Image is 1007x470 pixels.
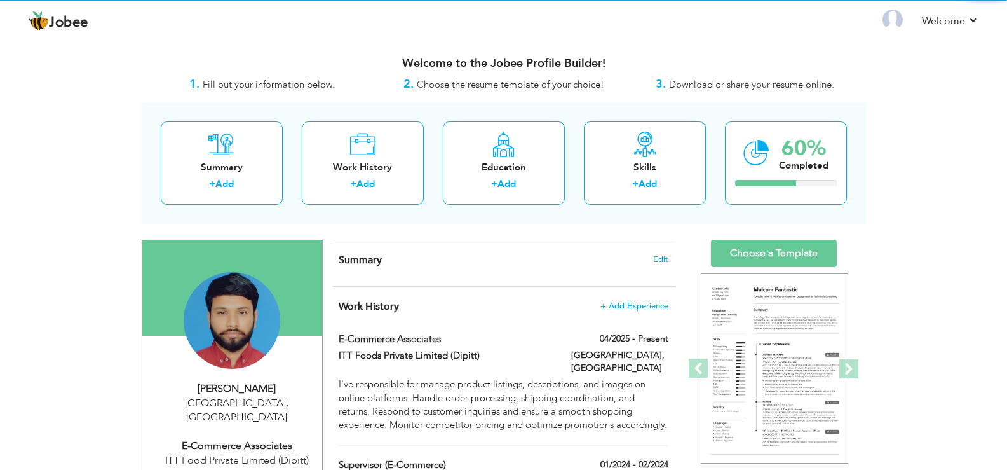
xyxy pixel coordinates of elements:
[339,253,382,267] span: Summary
[339,333,552,346] label: E-commerce Associates
[339,254,668,266] h4: Adding a summary is a quick and easy way to highlight your experience and interests.
[571,349,668,375] label: [GEOGRAPHIC_DATA], [GEOGRAPHIC_DATA]
[350,177,356,191] label: +
[189,76,199,92] strong: 1.
[600,333,668,345] label: 04/2025 - Present
[882,10,903,30] img: Profile Img
[171,161,273,174] div: Summary
[669,78,834,91] span: Download or share your resume online.
[417,78,604,91] span: Choose the resume template of your choice!
[922,13,978,29] a: Welcome
[639,177,657,190] a: Add
[779,138,828,159] div: 60%
[339,300,668,313] h4: This helps to show the companies you have worked for.
[286,396,288,410] span: ,
[656,76,666,92] strong: 3.
[152,439,322,453] div: E-commerce Associates
[339,378,668,432] div: I've responsible for manage product listings, descriptions, and images on online platforms. Handl...
[29,11,88,31] a: Jobee
[632,177,639,191] label: +
[152,382,322,396] div: [PERSON_NAME]
[215,177,234,190] a: Add
[184,272,280,369] img: Sajid Arshad
[339,349,552,363] label: ITT Foods Private Limited (Dipitt)
[312,161,414,174] div: Work History
[594,161,696,174] div: Skills
[339,300,399,314] span: Work History
[711,240,837,267] a: Choose a Template
[356,177,375,190] a: Add
[142,57,866,70] h3: Welcome to the Jobee Profile Builder!
[403,76,414,92] strong: 2.
[152,396,322,425] div: [GEOGRAPHIC_DATA] [GEOGRAPHIC_DATA]
[209,177,215,191] label: +
[600,301,668,310] span: + Add Experience
[491,177,497,191] label: +
[203,78,335,91] span: Fill out your information below.
[497,177,516,190] a: Add
[49,16,88,30] span: Jobee
[152,453,322,468] div: ITT Food Private Limited (Dipitt)
[653,255,668,264] span: Edit
[779,159,828,172] div: Completed
[29,11,49,31] img: jobee.io
[453,161,555,174] div: Education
